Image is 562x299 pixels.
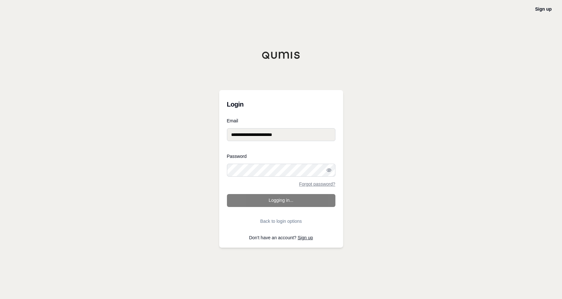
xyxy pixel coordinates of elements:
[227,215,335,228] button: Back to login options
[227,119,335,123] label: Email
[535,6,552,12] a: Sign up
[262,51,301,59] img: Qumis
[299,182,335,186] a: Forgot password?
[227,98,335,111] h3: Login
[227,235,335,240] p: Don't have an account?
[227,154,335,159] label: Password
[298,235,313,240] a: Sign up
